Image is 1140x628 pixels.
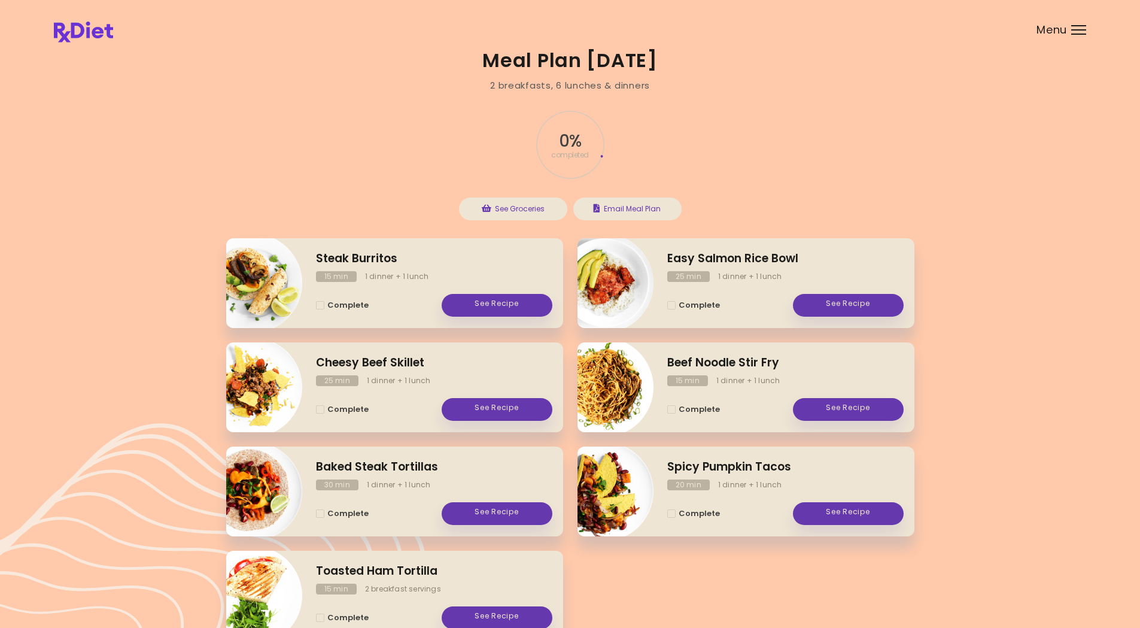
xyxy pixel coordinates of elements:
[554,442,653,541] img: Info - Spicy Pumpkin Tacos
[679,405,720,414] span: Complete
[327,301,369,310] span: Complete
[793,294,904,317] a: See Recipe - Easy Salmon Rice Bowl
[316,354,552,372] h2: Cheesy Beef Skillet
[718,271,782,282] div: 1 dinner + 1 lunch
[316,480,358,490] div: 30 min
[367,375,431,386] div: 1 dinner + 1 lunch
[365,584,441,594] div: 2 breakfast servings
[203,338,302,437] img: Info - Cheesy Beef Skillet
[442,502,552,525] a: See Recipe - Baked Steak Tortillas
[316,459,552,476] h2: Baked Steak Tortillas
[551,151,589,159] span: completed
[54,22,113,43] img: RxDiet
[573,198,682,220] button: Email Meal Plan
[316,506,369,521] button: Complete - Baked Steak Tortillas
[442,398,552,421] a: See Recipe - Cheesy Beef Skillet
[316,298,369,313] button: Complete - Steak Burritos
[667,480,710,490] div: 20 min
[793,502,904,525] a: See Recipe - Spicy Pumpkin Tacos
[203,233,302,333] img: Info - Steak Burritos
[718,480,782,490] div: 1 dinner + 1 lunch
[316,250,552,268] h2: Steak Burritos
[679,301,720,310] span: Complete
[482,51,658,70] h2: Meal Plan [DATE]
[316,611,369,625] button: Complete - Toasted Ham Tortilla
[365,271,429,282] div: 1 dinner + 1 lunch
[667,250,904,268] h2: Easy Salmon Rice Bowl
[316,402,369,417] button: Complete - Cheesy Beef Skillet
[667,298,720,313] button: Complete - Easy Salmon Rice Bowl
[327,509,369,518] span: Complete
[316,271,357,282] div: 15 min
[667,354,904,372] h2: Beef Noodle Stir Fry
[442,294,552,317] a: See Recipe - Steak Burritos
[667,506,720,521] button: Complete - Spicy Pumpkin Tacos
[554,338,653,437] img: Info - Beef Noodle Stir Fry
[459,198,567,220] button: See Groceries
[327,405,369,414] span: Complete
[554,233,653,333] img: Info - Easy Salmon Rice Bowl
[667,375,708,386] div: 15 min
[1036,25,1067,35] span: Menu
[559,131,581,151] span: 0 %
[793,398,904,421] a: See Recipe - Beef Noodle Stir Fry
[716,375,780,386] div: 1 dinner + 1 lunch
[667,402,720,417] button: Complete - Beef Noodle Stir Fry
[327,613,369,623] span: Complete
[316,375,358,386] div: 25 min
[490,79,650,93] div: 2 breakfasts , 6 lunches & dinners
[316,563,552,580] h2: Toasted Ham Tortilla
[203,442,302,541] img: Info - Baked Steak Tortillas
[367,480,431,490] div: 1 dinner + 1 lunch
[667,271,710,282] div: 25 min
[679,509,720,518] span: Complete
[667,459,904,476] h2: Spicy Pumpkin Tacos
[316,584,357,594] div: 15 min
